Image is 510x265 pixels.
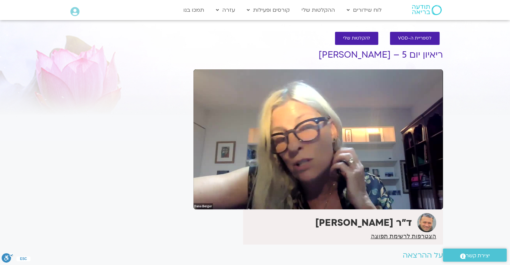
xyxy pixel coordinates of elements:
[398,36,432,41] span: לספריית ה-VOD
[315,216,412,229] strong: ד"ר [PERSON_NAME]
[193,50,443,60] h1: ריאיון יום 5 – [PERSON_NAME]
[343,36,370,41] span: להקלטות שלי
[335,32,378,45] a: להקלטות שלי
[412,5,442,15] img: תודעה בריאה
[298,4,338,16] a: ההקלטות שלי
[193,251,443,260] h2: על ההרצאה
[180,4,208,16] a: תמכו בנו
[371,233,436,239] a: הצטרפות לרשימת תפוצה
[466,251,490,260] span: יצירת קשר
[213,4,238,16] a: עזרה
[417,213,436,232] img: ד"ר אסף סטי אל בר
[443,249,507,262] a: יצירת קשר
[243,4,293,16] a: קורסים ופעילות
[343,4,385,16] a: לוח שידורים
[390,32,440,45] a: לספריית ה-VOD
